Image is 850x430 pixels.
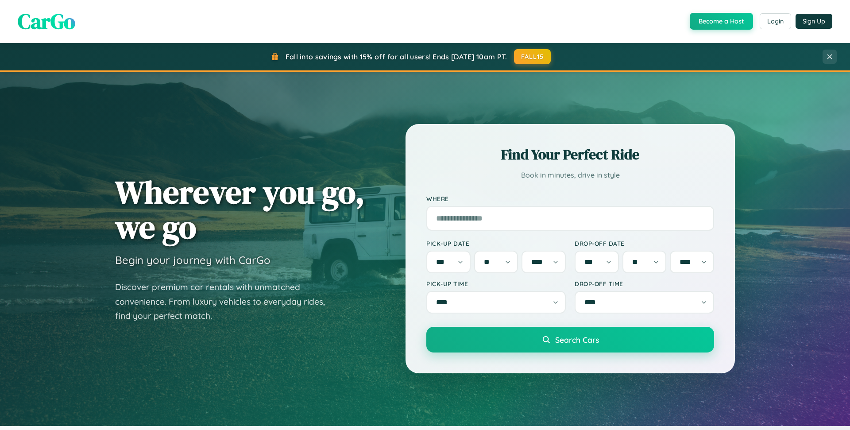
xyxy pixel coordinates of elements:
[690,13,753,30] button: Become a Host
[426,195,714,202] label: Where
[426,280,566,287] label: Pick-up Time
[426,240,566,247] label: Pick-up Date
[575,280,714,287] label: Drop-off Time
[115,253,270,267] h3: Begin your journey with CarGo
[514,49,551,64] button: FALL15
[575,240,714,247] label: Drop-off Date
[115,280,336,323] p: Discover premium car rentals with unmatched convenience. From luxury vehicles to everyday rides, ...
[426,145,714,164] h2: Find Your Perfect Ride
[760,13,791,29] button: Login
[115,174,365,244] h1: Wherever you go, we go
[426,169,714,182] p: Book in minutes, drive in style
[286,52,507,61] span: Fall into savings with 15% off for all users! Ends [DATE] 10am PT.
[796,14,832,29] button: Sign Up
[426,327,714,353] button: Search Cars
[555,335,599,345] span: Search Cars
[18,7,75,36] span: CarGo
